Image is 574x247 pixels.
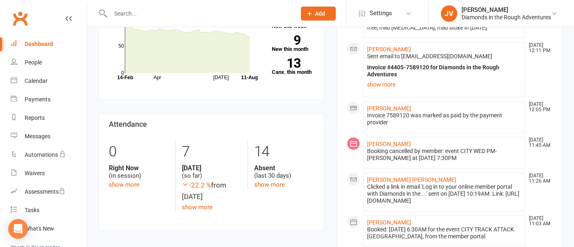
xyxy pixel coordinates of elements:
div: [PERSON_NAME] [461,6,551,14]
a: Clubworx [10,8,30,29]
a: show more [367,79,521,90]
strong: 13 [272,57,301,69]
div: Invoice 7589120 was marked as paid by the payment provider [367,112,521,126]
div: JV [441,5,457,22]
div: 7 [182,140,242,164]
div: What's New [25,225,54,232]
div: Dashboard [25,41,53,47]
time: [DATE] 11:03 AM [525,216,552,226]
div: Diamonds in the Rough Adventures [461,14,551,21]
a: [PERSON_NAME] [367,46,411,53]
a: Automations [11,146,87,164]
a: Messages [11,127,87,146]
div: (in session) [109,164,169,180]
span: Settings [370,4,392,23]
time: [DATE] 12:05 PM [525,102,552,112]
a: [PERSON_NAME] [PERSON_NAME] [367,176,456,183]
div: Open Intercom Messenger [8,219,28,239]
time: [DATE] 12:11 PM [525,43,552,53]
h3: Attendance [109,120,314,128]
a: People [11,53,87,72]
a: show more [182,204,213,211]
span: -22.2 % [182,181,211,189]
span: Add [315,10,326,17]
strong: [DATE] [182,164,242,172]
div: Payments [25,96,51,103]
a: show more [254,181,285,188]
a: 13Canx. this month [272,58,315,75]
div: from [DATE] [182,180,242,202]
a: [PERSON_NAME] [367,219,411,226]
strong: 9 [272,34,301,46]
div: Clicked a link in email 'Log in to your online member portal with Diamonds in the ...' sent on [D... [367,183,521,204]
div: (so far) [182,164,242,180]
div: Reports [25,114,45,121]
a: show more [109,181,140,188]
div: Tasks [25,207,39,213]
time: [DATE] 11:26 AM [525,173,552,184]
a: [PERSON_NAME] [367,141,411,147]
button: Add [301,7,336,21]
div: (last 30 days) [254,164,314,180]
div: Automations [25,151,58,158]
div: Invoice #4405-7589120 for Diamonds in the Rough Adventures [367,64,521,78]
time: [DATE] 11:45 AM [525,137,552,148]
a: What's New [11,220,87,238]
div: Calendar [25,78,48,84]
a: [PERSON_NAME] [367,105,411,112]
a: Calendar [11,72,87,90]
div: 14 [254,140,314,164]
a: 9New this month [272,35,315,52]
a: 2New this week [272,12,315,29]
a: Tasks [11,201,87,220]
a: Dashboard [11,35,87,53]
div: 0 [109,140,169,164]
input: Search... [108,8,290,19]
div: People [25,59,42,66]
a: Reports [11,109,87,127]
a: Payments [11,90,87,109]
div: Assessments [25,188,65,195]
strong: Absent [254,164,314,172]
a: Waivers [11,164,87,183]
strong: Right Now [109,164,169,172]
div: Waivers [25,170,45,176]
a: Assessments [11,183,87,201]
span: Sent email to [EMAIL_ADDRESS][DOMAIN_NAME] [367,53,492,59]
div: Messages [25,133,51,140]
div: Booked: [DATE] 6:30AM for the event CITY TRACK ATTACK [GEOGRAPHIC_DATA], from the member portal [367,226,521,240]
div: Booking cancelled by member: event CITY WED PM- [PERSON_NAME] at [DATE] 7:30PM [367,148,521,162]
